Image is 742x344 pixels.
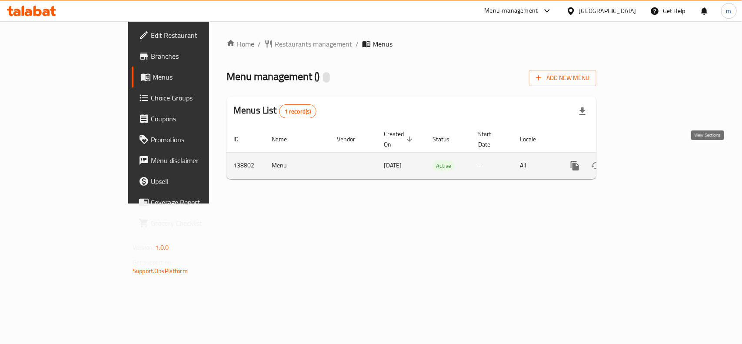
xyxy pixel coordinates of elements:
span: Name [272,134,298,144]
span: m [726,6,732,16]
button: more [565,155,586,176]
span: Menu disclaimer [151,155,245,166]
span: Menus [153,72,245,82]
nav: breadcrumb [226,39,596,49]
span: Promotions [151,134,245,145]
span: Grocery Checklist [151,218,245,228]
th: Actions [558,126,655,153]
span: Restaurants management [275,39,352,49]
span: Choice Groups [151,93,245,103]
a: Coupons [132,108,252,129]
span: Vendor [337,134,366,144]
div: Total records count [279,104,317,118]
a: Promotions [132,129,252,150]
span: Menu management ( ) [226,67,319,86]
span: Branches [151,51,245,61]
td: All [513,152,558,179]
span: Coverage Report [151,197,245,207]
span: Status [433,134,461,144]
div: [GEOGRAPHIC_DATA] [579,6,636,16]
span: Menus [373,39,393,49]
span: 1 record(s) [279,107,316,116]
span: Edit Restaurant [151,30,245,40]
a: Menus [132,67,252,87]
a: Branches [132,46,252,67]
a: Upsell [132,171,252,192]
a: Choice Groups [132,87,252,108]
h2: Menus List [233,104,316,118]
li: / [258,39,261,49]
li: / [356,39,359,49]
a: Edit Restaurant [132,25,252,46]
td: - [471,152,513,179]
td: Menu [265,152,330,179]
a: Menu disclaimer [132,150,252,171]
a: Grocery Checklist [132,213,252,234]
table: enhanced table [226,126,655,179]
span: ID [233,134,250,144]
button: Add New Menu [529,70,596,86]
span: Upsell [151,176,245,187]
a: Support.OpsPlatform [133,265,188,277]
span: Coupons [151,114,245,124]
span: [DATE] [384,160,402,171]
a: Coverage Report [132,192,252,213]
span: Add New Menu [536,73,589,83]
span: Start Date [478,129,502,150]
div: Menu-management [485,6,538,16]
span: Version: [133,242,154,253]
span: Created On [384,129,415,150]
span: Active [433,161,455,171]
a: Restaurants management [264,39,352,49]
span: Locale [520,134,547,144]
span: Get support on: [133,257,173,268]
div: Active [433,160,455,171]
span: 1.0.0 [155,242,169,253]
div: Export file [572,101,593,122]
